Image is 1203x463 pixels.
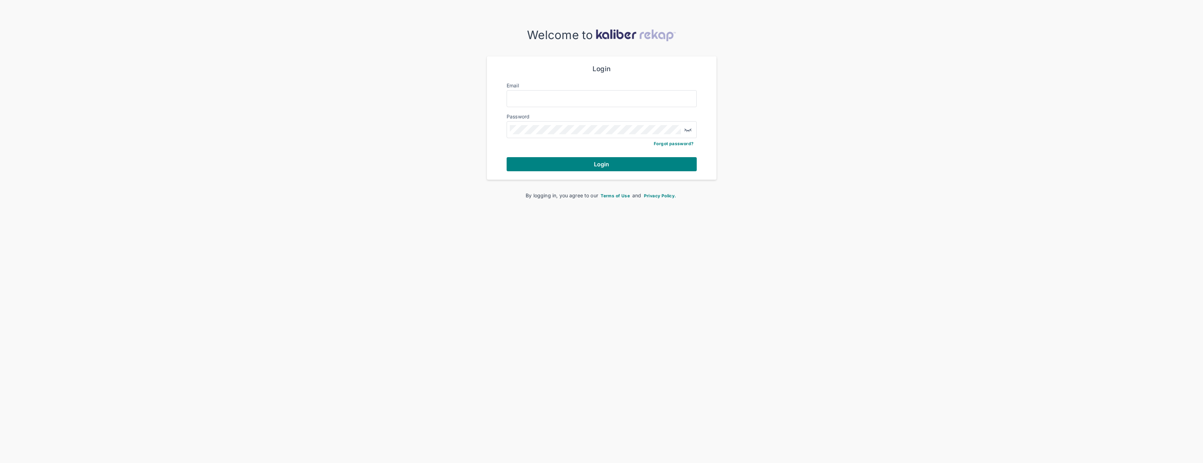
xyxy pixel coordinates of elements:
[498,192,705,199] div: By logging in, you agree to our and
[507,82,519,88] label: Email
[507,113,530,119] label: Password
[507,157,697,171] button: Login
[594,161,609,168] span: Login
[644,193,676,198] span: Privacy Policy.
[643,192,677,198] a: Privacy Policy.
[600,192,631,198] a: Terms of Use
[654,141,694,146] a: Forgot password?
[507,65,697,73] div: Login
[596,29,676,41] img: kaliber-logo
[684,125,692,134] img: eye-closed.fa43b6e4.svg
[601,193,630,198] span: Terms of Use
